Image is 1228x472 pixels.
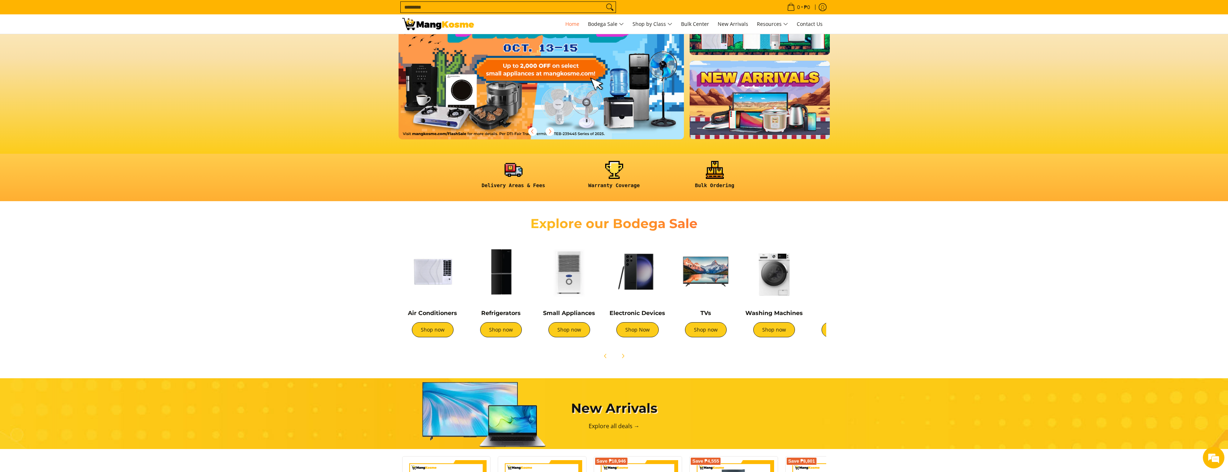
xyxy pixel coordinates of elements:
[408,310,457,316] a: Air Conditioners
[629,14,676,34] a: Shop by Class
[692,459,719,463] span: Save ₱4,555
[565,20,579,27] span: Home
[480,322,522,337] a: Shop now
[470,241,532,302] img: Refrigerators
[589,422,640,430] a: Explore all deals →
[377,378,578,449] img: New Arrivals
[610,310,665,316] a: Electronic Devices
[412,322,454,337] a: Shop now
[543,310,595,316] a: Small Appliances
[822,322,863,337] a: Shop now
[793,14,826,34] a: Contact Us
[718,20,748,27] span: New Arrivals
[598,348,613,364] button: Previous
[607,241,668,302] img: Electronic Devices
[700,310,711,316] a: TVs
[402,241,463,302] img: Air Conditioners
[542,124,558,139] button: Next
[685,322,727,337] a: Shop now
[785,3,812,11] span: •
[525,124,541,139] button: Previous
[562,14,583,34] a: Home
[567,161,661,194] a: <h6><strong>Warranty Coverage</strong></h6>
[597,459,626,463] span: Save ₱18,946
[744,241,805,302] img: Washing Machines
[616,322,659,337] a: Shop Now
[788,459,815,463] span: Save ₱8,801
[757,20,788,29] span: Resources
[675,241,736,302] img: TVs
[539,241,600,302] img: Small Appliances
[633,20,672,29] span: Shop by Class
[481,14,826,34] nav: Main Menu
[615,348,631,364] button: Next
[753,14,792,34] a: Resources
[668,161,762,194] a: <h6><strong>Bulk Ordering</strong></h6>
[753,322,795,337] a: Shop now
[681,20,709,27] span: Bulk Center
[745,310,803,316] a: Washing Machines
[812,241,873,302] img: Cookers
[548,322,590,337] a: Shop now
[797,20,823,27] span: Contact Us
[588,20,624,29] span: Bodega Sale
[803,5,811,10] span: ₱0
[467,161,560,194] a: <h6><strong>Delivery Areas & Fees</strong></h6>
[796,5,801,10] span: 0
[584,14,627,34] a: Bodega Sale
[481,310,521,316] a: Refrigerators
[402,18,474,30] img: Mang Kosme: Your Home Appliances Warehouse Sale Partner!
[604,2,616,13] button: Search
[714,14,752,34] a: New Arrivals
[677,14,713,34] a: Bulk Center
[510,216,718,232] h2: Explore our Bodega Sale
